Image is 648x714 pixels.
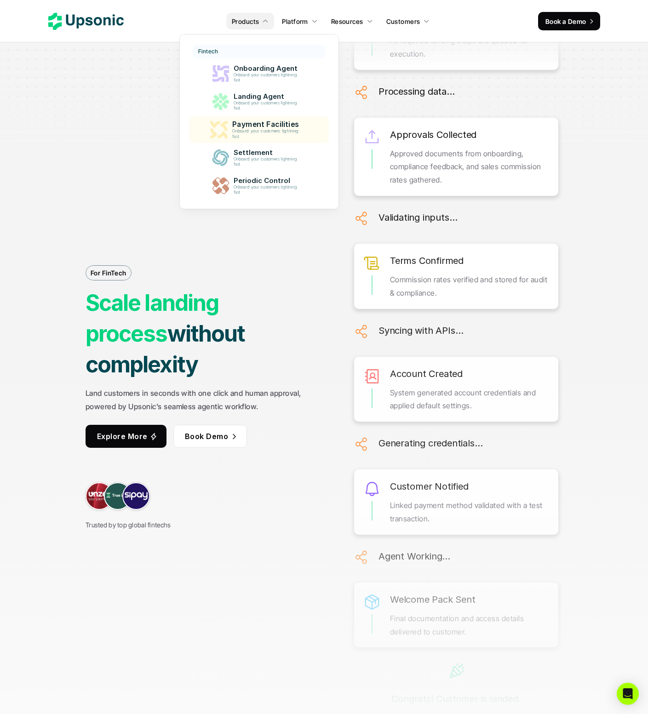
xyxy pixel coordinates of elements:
[617,683,639,705] div: Open Intercom Messenger
[198,48,218,55] p: Fintech
[390,479,469,494] h6: Customer Notified
[189,116,329,143] a: Payment FacilitiesOnboard your customers lightning fast
[234,185,301,195] p: Onboard your customers lightning fast
[390,273,549,300] p: Commission rates verified and stored for audit & compliance.
[390,386,549,413] p: System generated account credentials and applied default settings.
[378,210,457,225] h6: Validating inputs…
[386,17,420,26] p: Customers
[193,145,326,171] a: SettlementOnboard your customers lightning fast
[331,17,363,26] p: Resources
[232,129,303,139] p: Onboard your customers lightning fast
[378,435,482,451] h6: Generating credentials…
[91,268,126,278] p: For FinTech
[545,17,586,26] p: Book a Demo
[390,147,549,187] p: Approved documents from onboarding, compliance feedback, and sales commission rates gathered.
[184,430,228,443] p: Book Demo
[390,592,476,607] h6: Welcome Pack Sent
[390,499,549,526] p: Linked payment method validated with a test transaction.
[232,17,259,26] p: Products
[232,120,304,129] p: Payment Facilities
[86,519,171,531] p: Trusted by top global fintechs
[234,149,302,157] p: Settlement
[390,127,476,143] h6: Approvals Collected
[390,34,549,61] p: All required landing steps are queued for execution.
[193,61,326,86] a: Onboarding AgentOnboard your customers lightning fast
[234,177,302,185] p: Periodic Control
[378,323,463,338] h6: Syncing with APIs…
[234,64,302,73] p: Onboarding Agent
[97,430,148,443] p: Explore More
[282,17,308,26] p: Platform
[86,388,303,411] strong: Land customers in seconds with one click and human approval, powered by Upsonic’s seamless agenti...
[378,84,455,99] h6: Processing data…
[86,320,249,378] strong: without complexity
[86,289,223,347] strong: Scale landing process
[390,253,464,268] h6: Terms Confirmed
[234,92,302,101] p: Landing Agent
[390,366,463,382] h6: Account Created
[173,425,247,448] a: Book Demo
[193,173,326,199] a: Periodic ControlOnboard your customers lightning fast
[234,157,301,167] p: Onboard your customers lightning fast
[234,101,301,111] p: Onboard your customers lightning fast
[391,691,521,707] h6: Congrats! Customer is landed.
[390,612,549,639] p: Final documentation and access details delivered to customer.
[378,548,450,564] h6: Agent Working...
[193,89,326,114] a: Landing AgentOnboard your customers lightning fast
[226,13,274,29] a: Products
[86,425,166,448] a: Explore More
[234,73,301,83] p: Onboard your customers lightning fast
